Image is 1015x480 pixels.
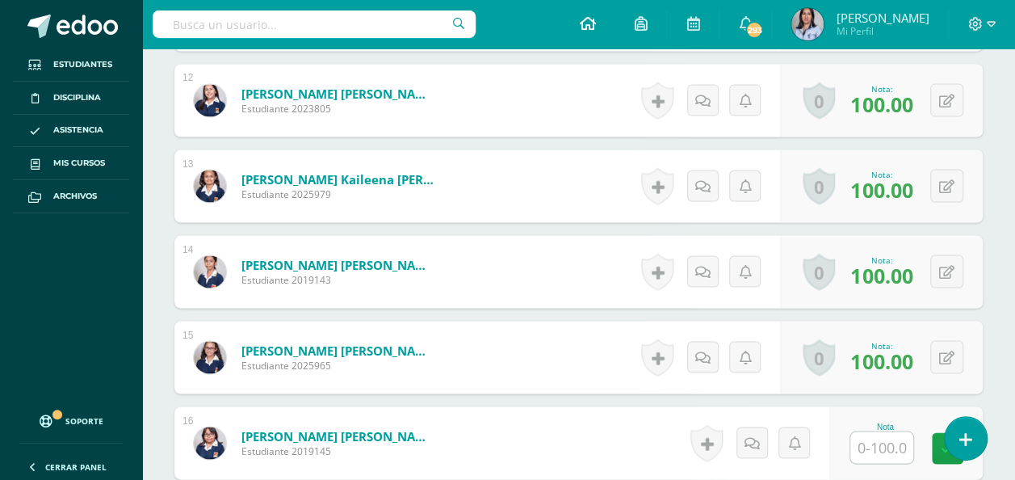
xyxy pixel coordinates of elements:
span: Estudiante 2025979 [241,187,435,200]
img: c1a9de5de21c7acfc714423c9065ae1d.png [194,84,226,116]
span: Estudiante 2023805 [241,101,435,115]
input: Busca un usuario... [153,11,476,38]
img: 8cf5eb1a5a761f59109bb9e68a1c83ee.png [791,8,824,40]
a: [PERSON_NAME] [PERSON_NAME] [241,427,435,444]
img: 483b0937ac6117f7eda5fdbb2bffc219.png [194,255,226,288]
span: 100.00 [850,175,912,203]
a: Mis cursos [13,147,129,180]
div: Nota: [850,254,912,265]
a: 0 [803,82,835,119]
a: [PERSON_NAME] Kaileena [PERSON_NAME] [241,171,435,187]
a: 0 [803,167,835,204]
a: Soporte [19,399,123,439]
span: 100.00 [850,347,912,374]
div: Nota: [850,82,912,94]
div: Nota: [850,339,912,351]
a: 0 [803,339,835,376]
a: Archivos [13,180,129,213]
span: Mi Perfil [836,24,929,38]
span: Archivos [53,190,97,203]
span: 100.00 [850,261,912,288]
a: Estudiantes [13,48,129,82]
span: 293 [745,21,763,39]
span: Cerrar panel [45,461,107,473]
a: Asistencia [13,115,129,148]
span: Estudiante 2025965 [241,358,435,372]
a: [PERSON_NAME] [PERSON_NAME] [241,342,435,358]
span: Estudiante 2019143 [241,272,435,286]
span: Estudiante 2019145 [241,444,435,457]
div: Nota: [850,168,912,179]
span: Asistencia [53,124,103,137]
img: dd25d38a0bfc172cd6e51b0a86eadcfc.png [194,341,226,373]
span: Disciplina [53,91,101,104]
div: Nota [849,422,921,431]
a: Disciplina [13,82,129,115]
img: f6b38587403c78609ffcb1ede541a1f2.png [194,427,226,459]
img: 2921e52ee5cf3e41700c815e9ee48611.png [194,170,226,202]
span: Soporte [65,415,103,427]
span: Estudiantes [53,58,112,71]
a: [PERSON_NAME] [PERSON_NAME] [241,256,435,272]
span: 100.00 [850,90,912,117]
span: [PERSON_NAME] [836,10,929,26]
input: 0-100.0 [850,432,913,463]
span: Mis cursos [53,157,105,170]
a: 0 [803,253,835,290]
a: [PERSON_NAME] [PERSON_NAME] [241,85,435,101]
